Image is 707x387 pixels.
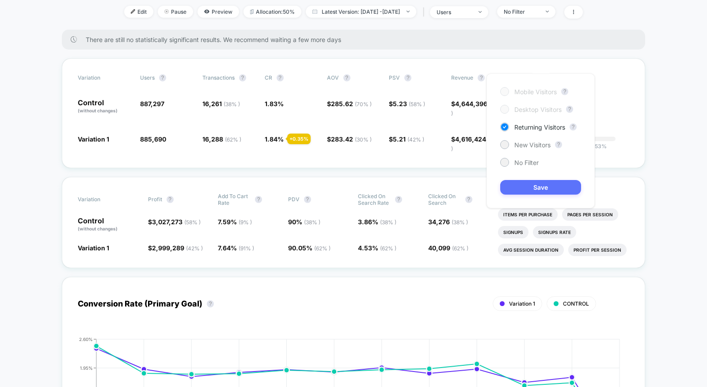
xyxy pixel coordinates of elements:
[479,11,482,13] img: end
[327,74,339,81] span: AOV
[437,9,472,15] div: users
[358,193,391,206] span: Clicked on search rate
[287,134,311,144] div: + 0.35 %
[451,101,502,116] span: ( 58 % )
[327,100,372,107] span: $
[202,100,240,107] span: 16,261
[250,9,254,14] img: rebalance
[452,245,468,252] span: ( 62 % )
[509,300,535,307] span: Variation 1
[304,219,320,226] span: ( 38 % )
[451,100,502,116] span: 4,644,396
[514,141,551,149] span: New Visitors
[304,196,311,203] button: ?
[500,180,581,195] button: Save
[159,74,166,81] button: ?
[504,8,539,15] div: No Filter
[78,244,109,252] span: Variation 1
[514,106,562,113] span: Desktop Visitors
[570,123,577,130] button: ?
[451,100,502,116] span: $
[395,196,402,203] button: ?
[158,6,193,18] span: Pause
[546,11,549,12] img: end
[140,100,164,107] span: 887,297
[265,74,272,81] span: CR
[131,9,135,14] img: edit
[393,135,424,143] span: 5.21
[358,218,396,226] span: 3.86 %
[218,218,252,226] span: 7.59 %
[78,99,131,114] p: Control
[393,100,425,107] span: 5.23
[498,244,564,256] li: Avg Session Duration
[218,193,251,206] span: Add To Cart Rate
[380,245,396,252] span: ( 62 % )
[327,135,372,143] span: $
[566,106,573,113] button: ?
[358,244,396,252] span: 4.53 %
[288,218,320,226] span: 90 %
[498,226,528,238] li: Signups
[355,136,372,143] span: ( 30 % )
[561,88,568,95] button: ?
[265,135,284,143] span: 1.84 %
[533,226,576,238] li: Signups Rate
[80,365,93,370] tspan: 1.95%
[78,135,109,143] span: Variation 1
[428,218,468,226] span: 34,276
[514,88,557,96] span: Mobile Visitors
[451,135,502,152] span: 4,616,424
[239,245,254,252] span: ( 91 % )
[184,219,201,226] span: ( 58 % )
[465,196,472,203] button: ?
[555,141,562,148] button: ?
[421,6,430,19] span: |
[224,101,240,107] span: ( 38 % )
[563,300,589,307] span: CONTROL
[78,217,139,232] p: Control
[124,6,153,18] span: Edit
[407,11,410,12] img: end
[186,245,203,252] span: ( 42 % )
[167,196,174,203] button: ?
[288,244,331,252] span: 90.05 %
[152,244,203,252] span: 2,999,289
[148,196,162,203] span: Profit
[343,74,350,81] button: ?
[404,74,411,81] button: ?
[451,74,473,81] span: Revenue
[312,9,317,14] img: calendar
[198,6,239,18] span: Preview
[277,74,284,81] button: ?
[78,226,118,231] span: (without changes)
[207,300,214,307] button: ?
[428,244,468,252] span: 40,099
[514,159,539,166] span: No Filter
[314,245,331,252] span: ( 62 % )
[243,6,301,18] span: Allocation: 50%
[568,244,627,256] li: Profit Per Session
[148,244,203,252] span: $
[218,244,254,252] span: 7.64 %
[451,135,502,152] span: $
[389,100,425,107] span: $
[452,219,468,226] span: ( 38 % )
[355,101,372,107] span: ( 70 % )
[288,196,300,203] span: PDV
[409,101,425,107] span: ( 58 % )
[331,100,372,107] span: 285.62
[380,219,396,226] span: ( 38 % )
[265,100,284,107] span: 1.83 %
[202,135,241,143] span: 16,288
[140,74,155,81] span: users
[202,74,235,81] span: Transactions
[239,219,252,226] span: ( 9 % )
[152,218,201,226] span: 3,027,273
[79,337,93,342] tspan: 2.60%
[164,9,169,14] img: end
[148,218,201,226] span: $
[514,123,565,131] span: Returning Visitors
[306,6,416,18] span: Latest Version: [DATE] - [DATE]
[407,136,424,143] span: ( 42 % )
